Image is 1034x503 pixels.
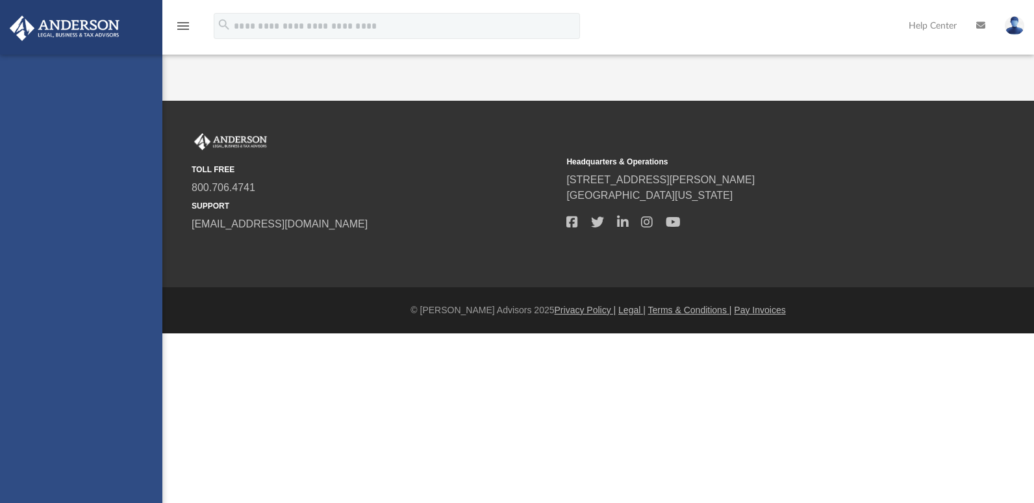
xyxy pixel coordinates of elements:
a: [EMAIL_ADDRESS][DOMAIN_NAME] [192,218,368,229]
small: Headquarters & Operations [566,156,932,168]
a: Privacy Policy | [555,305,616,315]
small: TOLL FREE [192,164,557,175]
i: search [217,18,231,32]
a: menu [175,25,191,34]
small: SUPPORT [192,200,557,212]
img: User Pic [1005,16,1024,35]
a: Terms & Conditions | [648,305,732,315]
img: Anderson Advisors Platinum Portal [6,16,123,41]
a: Pay Invoices [734,305,785,315]
div: © [PERSON_NAME] Advisors 2025 [162,303,1034,317]
a: Legal | [618,305,646,315]
a: [GEOGRAPHIC_DATA][US_STATE] [566,190,733,201]
i: menu [175,18,191,34]
a: 800.706.4741 [192,182,255,193]
img: Anderson Advisors Platinum Portal [192,133,270,150]
a: [STREET_ADDRESS][PERSON_NAME] [566,174,755,185]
